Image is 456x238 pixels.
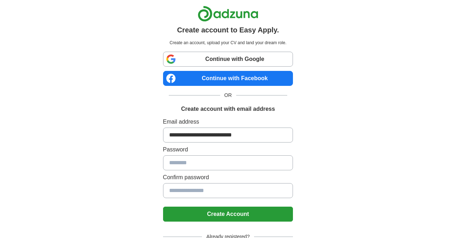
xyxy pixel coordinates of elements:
[181,105,275,113] h1: Create account with email address
[177,25,279,35] h1: Create account to Easy Apply.
[163,207,293,222] button: Create Account
[164,40,292,46] p: Create an account, upload your CV and land your dream role.
[198,6,258,22] img: Adzuna logo
[163,173,293,182] label: Confirm password
[163,71,293,86] a: Continue with Facebook
[220,92,236,99] span: OR
[163,118,293,126] label: Email address
[163,52,293,67] a: Continue with Google
[163,145,293,154] label: Password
